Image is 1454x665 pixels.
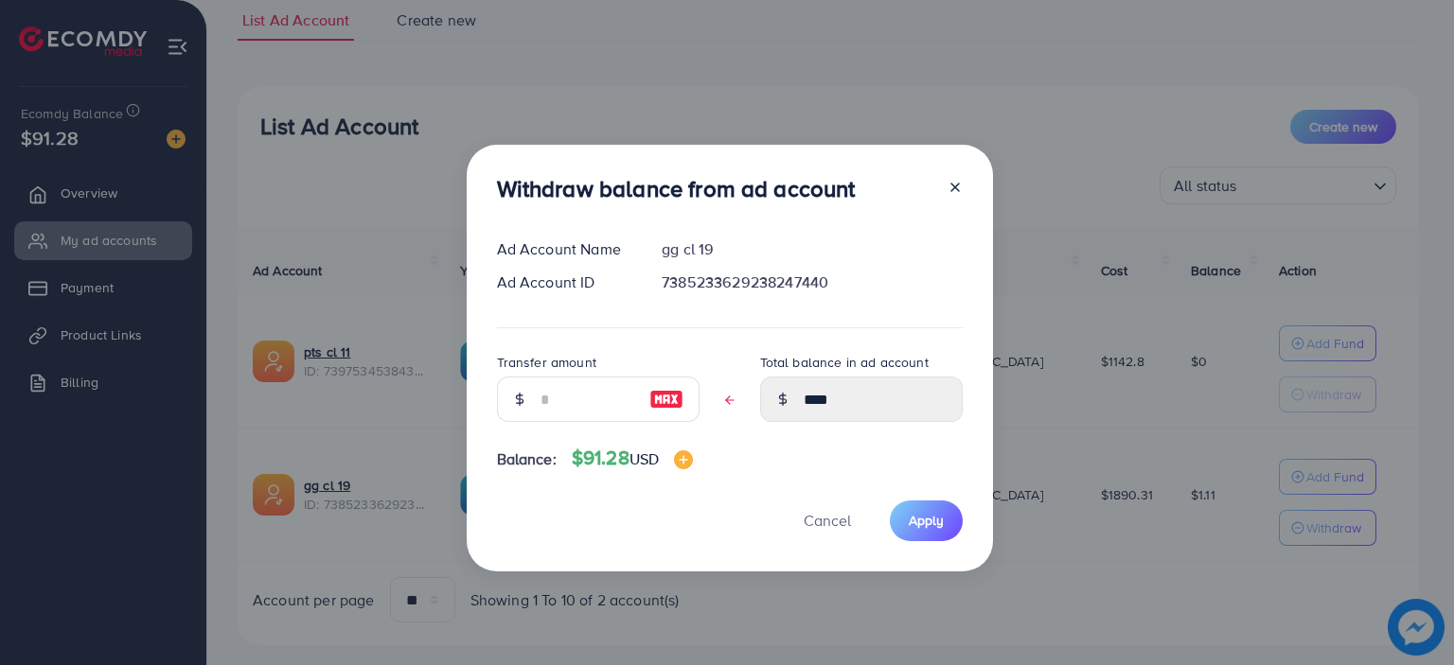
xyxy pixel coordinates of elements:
span: Apply [909,511,944,530]
div: Ad Account Name [482,238,647,260]
label: Total balance in ad account [760,353,929,372]
button: Apply [890,500,963,541]
div: Ad Account ID [482,271,647,293]
span: Balance: [497,448,557,470]
span: Cancel [804,510,851,531]
img: image [674,450,693,469]
div: 7385233629238247440 [647,271,977,293]
span: USD [629,448,659,469]
h4: $91.28 [572,446,693,470]
button: Cancel [780,500,875,541]
h3: Withdraw balance from ad account [497,175,856,202]
div: gg cl 19 [647,238,977,260]
label: Transfer amount [497,353,596,372]
img: image [649,388,683,411]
